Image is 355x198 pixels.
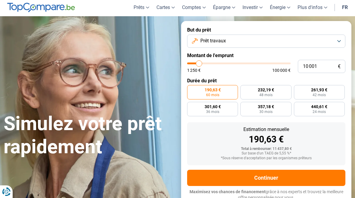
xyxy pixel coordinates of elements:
span: 60 mois [206,93,219,97]
img: TopCompare [7,3,75,12]
div: Estimation mensuelle [192,127,341,132]
button: Prêt travaux [187,35,345,48]
span: 261,93 € [311,88,327,92]
h1: Simulez votre prêt rapidement [4,112,174,159]
span: 100 000 € [272,68,291,72]
span: Maximisez vos chances de financement [190,189,266,194]
span: 301,60 € [205,105,221,109]
span: 357,18 € [258,105,274,109]
span: 440,61 € [311,105,327,109]
label: Durée du prêt [187,78,345,84]
button: Continuer [187,170,345,186]
span: 42 mois [313,93,326,97]
span: 232,19 € [258,88,274,92]
div: 190,63 € [192,135,341,144]
div: Total à rembourser: 11 437,80 € [192,147,341,151]
span: 36 mois [206,110,219,114]
span: 190,63 € [205,88,221,92]
label: Montant de l'emprunt [187,53,345,58]
span: 30 mois [259,110,273,114]
span: Prêt travaux [200,38,226,44]
span: 1 250 € [187,68,201,72]
span: 24 mois [313,110,326,114]
span: 48 mois [259,93,273,97]
label: But du prêt [187,27,345,33]
div: *Sous réserve d'acceptation par les organismes prêteurs [192,156,341,160]
div: Sur base d'un TAEG de 5,55 %* [192,151,341,156]
span: € [338,64,341,69]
